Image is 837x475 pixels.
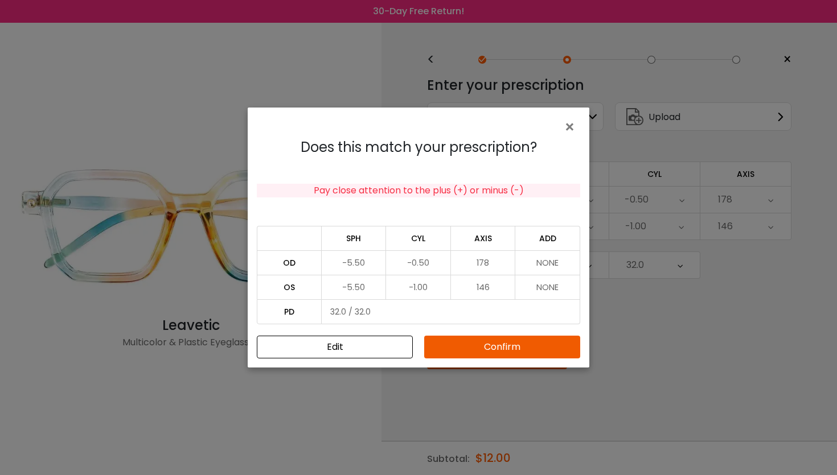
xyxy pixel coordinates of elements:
div: Pay close attention to the plus (+) or minus (-) [257,184,580,197]
td: 32.0 / 32.0 [322,299,580,324]
td: CYL [386,226,451,250]
td: NONE [515,275,580,299]
td: 146 [451,275,516,299]
button: Confirm [424,336,580,358]
td: ADD [515,226,580,250]
td: 178 [451,250,516,275]
td: -0.50 [386,250,451,275]
td: -1.00 [386,275,451,299]
button: Close [564,117,580,136]
td: AXIS [451,226,516,250]
td: NONE [515,250,580,275]
h4: Does this match your prescription? [257,139,580,156]
span: × [564,115,580,139]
